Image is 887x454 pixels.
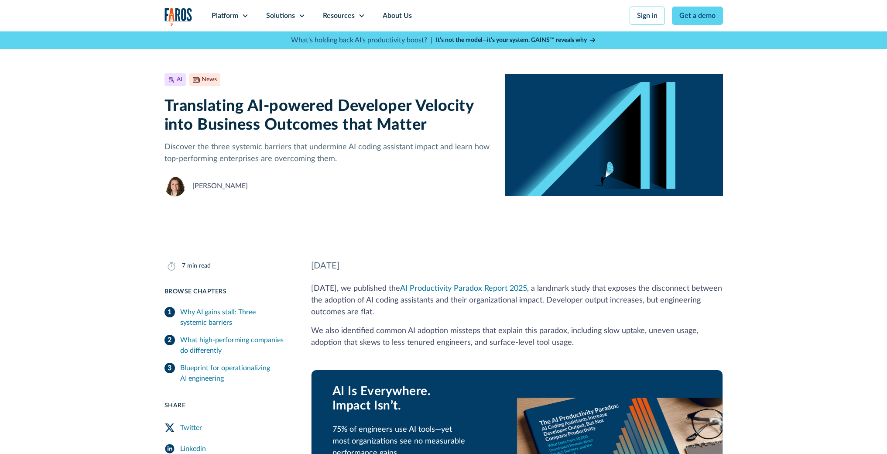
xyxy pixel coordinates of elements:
[266,10,295,21] div: Solutions
[672,7,723,25] a: Get a demo
[311,259,723,272] div: [DATE]
[332,384,496,413] div: AI Is Everywhere. Impact Isn’t.
[323,10,355,21] div: Resources
[164,359,290,387] a: Blueprint for operationalizing AI engineering
[291,35,432,45] p: What's holding back AI's productivity boost? |
[164,287,290,296] div: Browse Chapters
[164,331,290,359] a: What high-performing companies do differently
[630,7,665,25] a: Sign in
[180,444,206,454] div: Linkedin
[212,10,238,21] div: Platform
[187,261,211,271] div: min read
[436,37,587,43] strong: It’s not the model—it’s your system. GAINS™ reveals why
[436,36,596,45] a: It’s not the model—it’s your system. GAINS™ reveals why
[182,261,185,271] div: 7
[192,181,248,191] div: [PERSON_NAME]
[180,423,202,433] div: Twitter
[164,401,290,410] div: Share
[177,75,182,84] div: AI
[164,141,491,165] p: Discover the three systemic barriers that undermine AI coding assistant impact and learn how top-...
[180,307,290,328] div: Why AI gains stall: Three systemic barriers
[505,73,723,196] img: A dark blue background with the letters AI appearing to be walls, with a person walking through t...
[164,97,491,134] h1: Translating AI-powered Developer Velocity into Business Outcomes that Matter
[164,175,185,196] img: Neely Dunlap
[164,417,290,438] a: Twitter Share
[164,8,192,26] img: Logo of the analytics and reporting company Faros.
[164,303,290,331] a: Why AI gains stall: Three systemic barriers
[180,335,290,356] div: What high-performing companies do differently
[311,325,723,349] p: We also identified common AI adoption missteps that explain this paradox, including slow uptake, ...
[180,363,290,384] div: Blueprint for operationalizing AI engineering
[311,283,723,318] p: [DATE], we published the , a landmark study that exposes the disconnect between the adoption of A...
[164,8,192,26] a: home
[400,285,527,292] a: AI Productivity Paradox Report 2025
[202,75,217,84] div: News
